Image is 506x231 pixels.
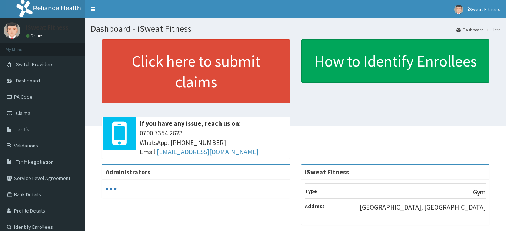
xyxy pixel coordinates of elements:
span: iSweat Fitness [468,6,500,13]
a: [EMAIL_ADDRESS][DOMAIN_NAME] [157,147,259,156]
a: Click here to submit claims [102,39,290,103]
span: Claims [16,110,30,116]
a: How to Identify Enrollees [301,39,489,83]
img: User Image [4,22,20,39]
span: 0700 7354 2623 WhatsApp: [PHONE_NUMBER] Email: [140,128,286,157]
strong: iSweat Fitness [305,168,349,176]
span: Dashboard [16,77,40,84]
a: Online [26,33,44,38]
img: User Image [454,5,463,14]
span: Tariff Negotiation [16,159,54,165]
b: Type [305,188,317,194]
a: Dashboard [456,27,484,33]
h1: Dashboard - iSweat Fitness [91,24,500,34]
p: [GEOGRAPHIC_DATA], [GEOGRAPHIC_DATA] [360,203,486,212]
b: If you have any issue, reach us on: [140,119,241,128]
p: Gym [473,187,486,197]
b: Administrators [106,168,150,176]
p: iSweat Fitness [26,24,69,31]
span: Switch Providers [16,61,54,68]
li: Here [485,27,500,33]
svg: audio-loading [106,183,117,194]
b: Address [305,203,325,210]
span: Tariffs [16,126,29,133]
